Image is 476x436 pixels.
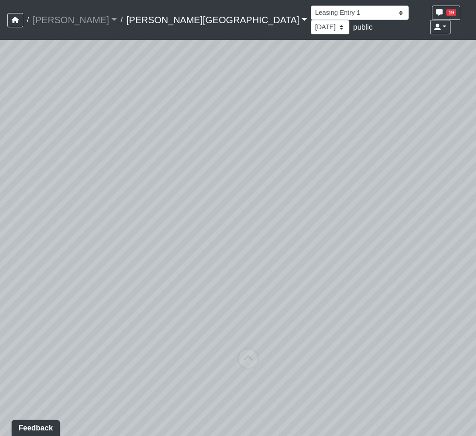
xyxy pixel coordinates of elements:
a: [PERSON_NAME][GEOGRAPHIC_DATA] [126,11,307,29]
span: public [353,23,373,31]
span: 19 [446,9,456,16]
span: / [23,11,32,29]
iframe: Ybug feedback widget [7,417,62,436]
button: 19 [432,6,460,20]
span: / [117,11,126,29]
a: [PERSON_NAME] [32,11,117,29]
